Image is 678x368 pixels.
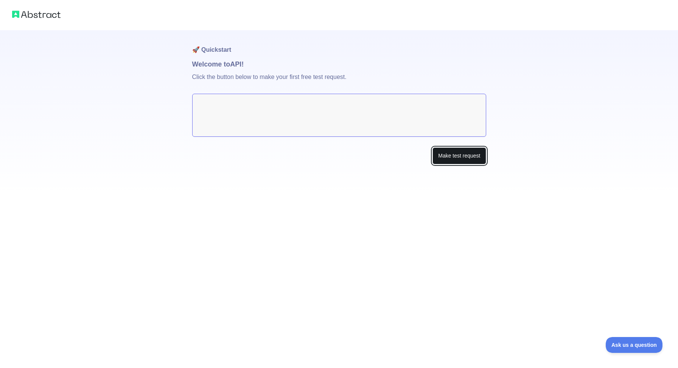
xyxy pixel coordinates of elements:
[192,59,486,70] h1: Welcome to API!
[192,30,486,59] h1: 🚀 Quickstart
[12,9,61,20] img: Abstract logo
[192,70,486,94] p: Click the button below to make your first free test request.
[432,147,486,164] button: Make test request
[606,337,663,353] iframe: Toggle Customer Support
